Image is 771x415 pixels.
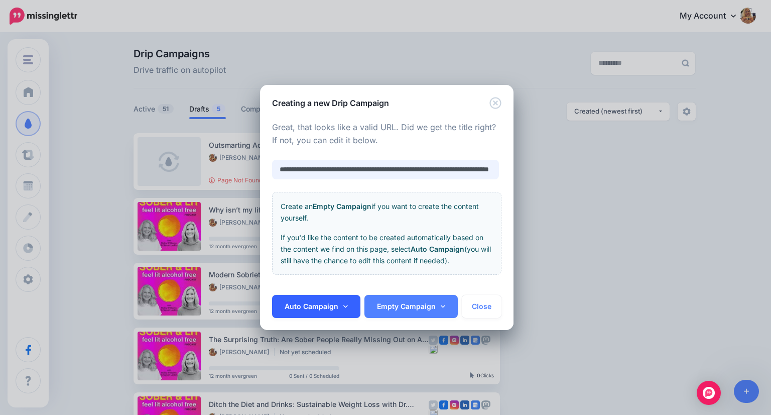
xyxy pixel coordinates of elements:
a: Auto Campaign [272,295,360,318]
button: Close [489,97,501,110]
p: If you'd like the content to be created automatically based on the content we find on this page, ... [281,232,493,266]
b: Empty Campaign [313,202,371,211]
p: Great, that looks like a valid URL. Did we get the title right? If not, you can edit it below. [272,121,501,147]
b: Auto Campaign [411,245,464,253]
h5: Creating a new Drip Campaign [272,97,389,109]
div: Open Intercom Messenger [697,381,721,405]
p: Create an if you want to create the content yourself. [281,200,493,224]
button: Close [462,295,501,318]
a: Empty Campaign [364,295,458,318]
